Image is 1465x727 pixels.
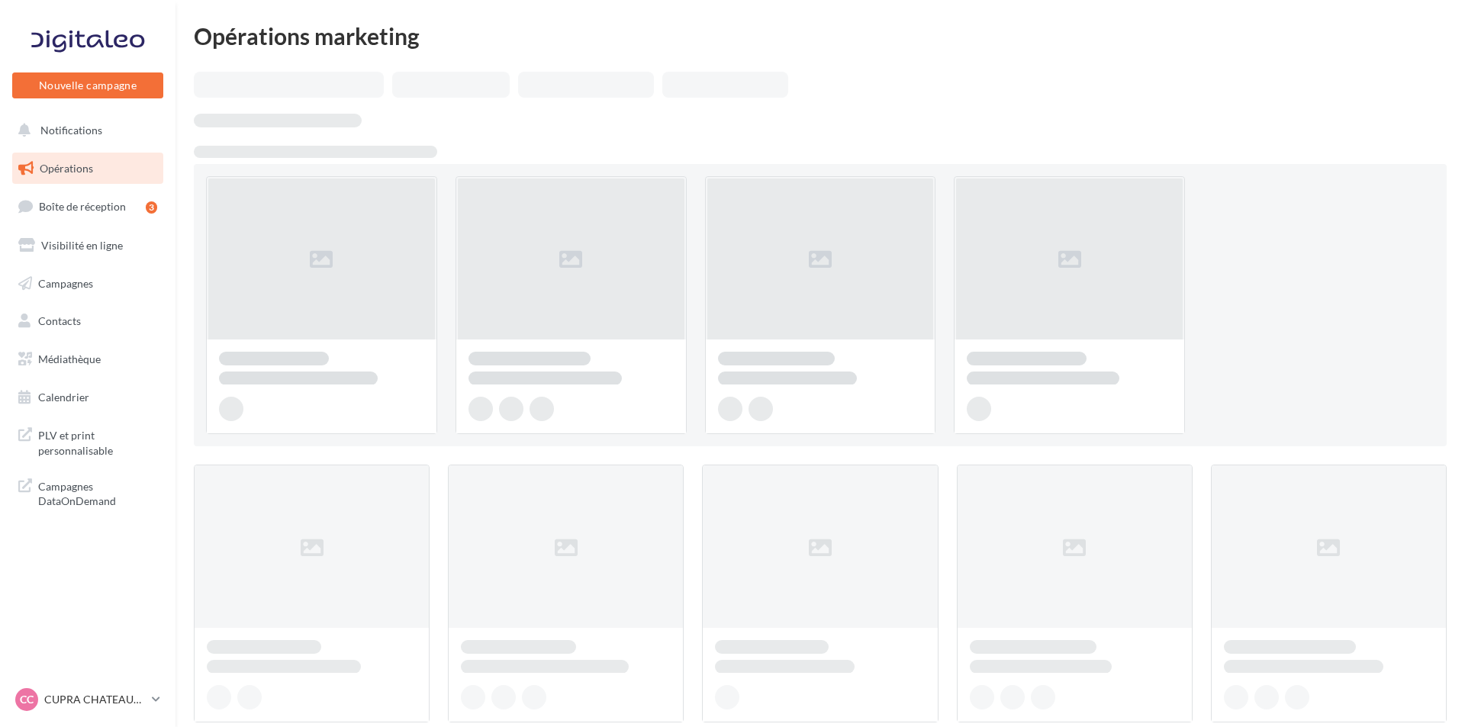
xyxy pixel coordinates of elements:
[44,692,146,707] p: CUPRA CHATEAUROUX
[12,72,163,98] button: Nouvelle campagne
[9,381,166,413] a: Calendrier
[41,239,123,252] span: Visibilité en ligne
[40,124,102,137] span: Notifications
[9,190,166,223] a: Boîte de réception3
[146,201,157,214] div: 3
[9,470,166,515] a: Campagnes DataOnDemand
[39,200,126,213] span: Boîte de réception
[12,685,163,714] a: CC CUPRA CHATEAUROUX
[9,230,166,262] a: Visibilité en ligne
[38,476,157,509] span: Campagnes DataOnDemand
[9,153,166,185] a: Opérations
[9,419,166,464] a: PLV et print personnalisable
[9,114,160,146] button: Notifications
[38,276,93,289] span: Campagnes
[9,343,166,375] a: Médiathèque
[194,24,1447,47] div: Opérations marketing
[40,162,93,175] span: Opérations
[9,305,166,337] a: Contacts
[38,314,81,327] span: Contacts
[38,425,157,458] span: PLV et print personnalisable
[38,391,89,404] span: Calendrier
[20,692,34,707] span: CC
[9,268,166,300] a: Campagnes
[38,352,101,365] span: Médiathèque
